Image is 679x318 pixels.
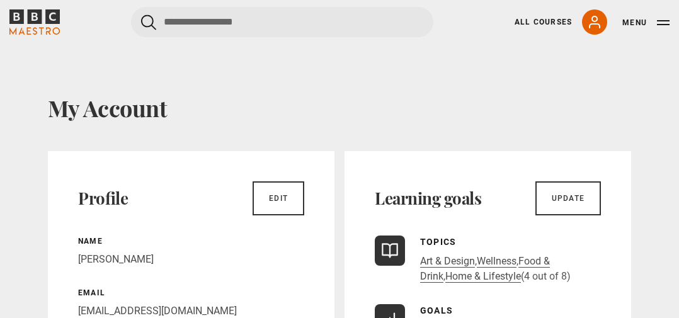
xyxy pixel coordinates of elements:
h2: Learning goals [375,188,481,208]
a: Wellness [477,255,516,268]
a: Home & Lifestyle [445,270,521,283]
h2: Profile [78,188,128,208]
p: Topics [420,236,601,249]
a: Edit [253,181,304,215]
p: [PERSON_NAME] [78,252,304,267]
button: Toggle navigation [622,16,670,29]
p: Goals [420,304,551,317]
p: Email [78,287,304,298]
h1: My Account [48,94,631,121]
p: , , , (4 out of 8) [420,254,601,284]
button: Submit the search query [141,14,156,30]
a: All Courses [515,16,572,28]
input: Search [131,7,433,37]
svg: BBC Maestro [9,9,60,35]
p: Name [78,236,304,247]
a: Art & Design [420,255,475,268]
a: Update [535,181,601,215]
